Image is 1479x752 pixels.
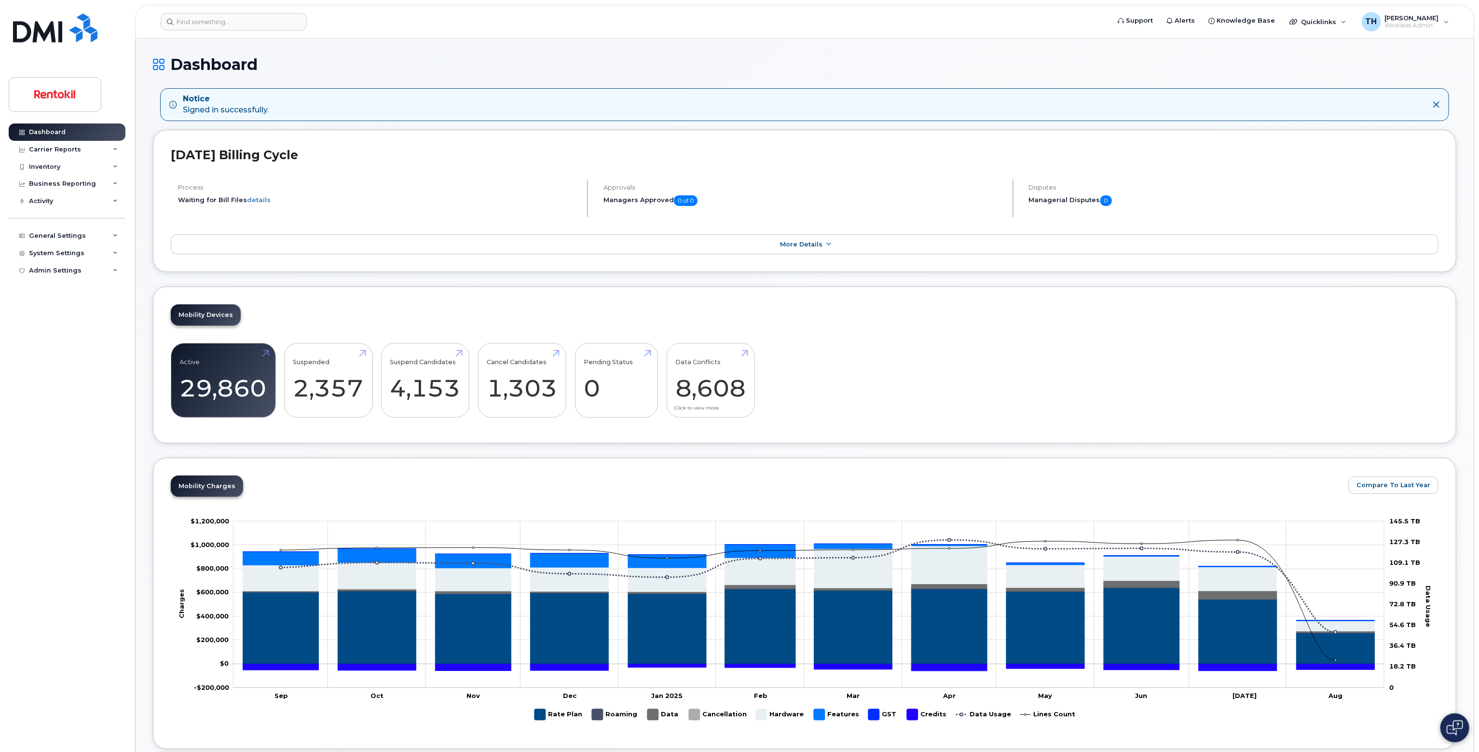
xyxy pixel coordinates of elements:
[191,517,229,525] g: $0
[243,544,1374,621] g: Features
[171,304,241,326] a: Mobility Devices
[183,94,269,105] strong: Notice
[689,705,747,724] g: Cancellation
[584,349,649,412] a: Pending Status 0
[1389,642,1416,650] tspan: 36.4 TB
[196,564,229,572] tspan: $800,000
[390,349,461,412] a: Suspend Candidates 4,153
[1389,600,1416,608] tspan: 72.8 TB
[194,684,229,691] tspan: -$200,000
[196,612,229,620] tspan: $400,000
[247,196,271,204] a: details
[1389,559,1420,566] tspan: 109.1 TB
[563,692,577,700] tspan: Dec
[847,692,860,700] tspan: Mar
[196,588,229,596] tspan: $600,000
[220,660,229,668] tspan: $0
[943,692,956,700] tspan: Apr
[1389,684,1394,691] tspan: 0
[293,349,364,412] a: Suspended 2,357
[180,349,267,412] a: Active 29,860
[1038,692,1052,700] tspan: May
[1389,663,1416,670] tspan: 18.2 TB
[196,612,229,620] g: $0
[194,684,229,691] g: $0
[243,546,1374,631] g: Hardware
[243,588,1374,664] g: Rate Plan
[1389,621,1416,629] tspan: 54.6 TB
[191,541,229,548] g: $0
[674,195,698,206] span: 0 of 0
[534,705,1075,724] g: Legend
[907,705,946,724] g: Credits
[178,195,579,205] li: Waiting for Bill Files
[651,692,683,700] tspan: Jan 2025
[675,349,746,412] a: Data Conflicts 8,608
[868,705,897,724] g: GST
[1424,586,1432,627] tspan: Data Usage
[1029,195,1439,206] h5: Managerial Disputes
[243,544,1374,621] g: GST
[603,195,1004,206] h5: Managers Approved
[534,705,582,724] g: Rate Plan
[183,94,269,116] div: Signed in successfully.
[1100,195,1112,206] span: 0
[1356,480,1430,490] span: Compare To Last Year
[1389,579,1416,587] tspan: 90.9 TB
[191,517,229,525] tspan: $1,200,000
[756,705,804,724] g: Hardware
[243,588,1374,633] g: Roaming
[814,705,859,724] g: Features
[196,564,229,572] g: $0
[956,705,1011,724] g: Data Usage
[466,692,480,700] tspan: Nov
[1232,692,1257,700] tspan: [DATE]
[196,588,229,596] g: $0
[177,589,185,618] tspan: Charges
[780,241,822,248] span: More Details
[1447,720,1463,736] img: Open chat
[178,184,579,191] h4: Process
[1328,692,1342,700] tspan: Aug
[592,705,638,724] g: Roaming
[243,664,1374,671] g: Credits
[196,636,229,643] g: $0
[274,692,288,700] tspan: Sep
[1348,477,1438,494] button: Compare To Last Year
[171,148,1438,162] h2: [DATE] Billing Cycle
[243,581,1374,633] g: Data
[191,541,229,548] tspan: $1,000,000
[1389,538,1420,546] tspan: 127.3 TB
[603,184,1004,191] h4: Approvals
[196,636,229,643] tspan: $200,000
[153,56,1456,73] h1: Dashboard
[370,692,383,700] tspan: Oct
[487,349,557,412] a: Cancel Candidates 1,303
[1029,184,1439,191] h4: Disputes
[1135,692,1147,700] tspan: Jun
[754,692,767,700] tspan: Feb
[1389,517,1420,525] tspan: 145.5 TB
[171,476,243,497] a: Mobility Charges
[1020,705,1075,724] g: Lines Count
[647,705,679,724] g: Data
